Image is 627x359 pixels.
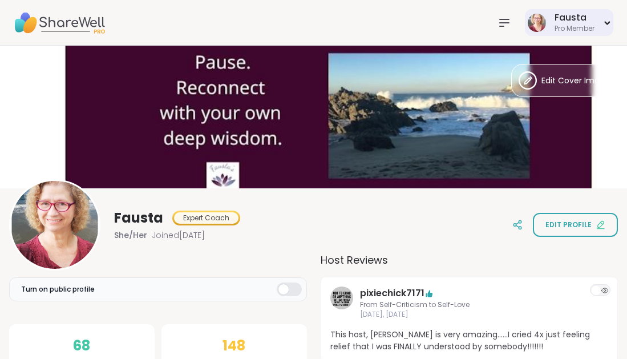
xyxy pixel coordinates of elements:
[152,229,205,241] span: Joined [DATE]
[330,287,353,320] a: pixiechick7171
[174,212,238,224] div: Expert Coach
[73,336,90,356] span: 68
[223,336,245,356] span: 148
[114,209,163,227] span: Fausta
[533,213,618,237] button: Edit profile
[330,287,353,309] img: pixiechick7171
[555,11,594,24] div: Fausta
[555,24,594,34] div: Pro Member
[14,3,105,43] img: ShareWell Nav Logo
[528,14,546,32] img: Fausta
[545,220,592,230] span: Edit profile
[330,329,609,353] span: This host, [PERSON_NAME] is very amazing......I cried 4x just feeling relief that I was FINALLY u...
[360,287,424,300] a: pixiechick7171
[360,310,579,320] span: [DATE], [DATE]
[541,75,610,87] span: Edit Cover Image
[11,181,99,269] img: Fausta
[21,284,95,295] span: Turn on public profile
[511,64,617,97] button: Edit Cover Image
[114,229,147,241] span: She/Her
[360,300,579,310] span: From Self-Criticism to Self-Love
